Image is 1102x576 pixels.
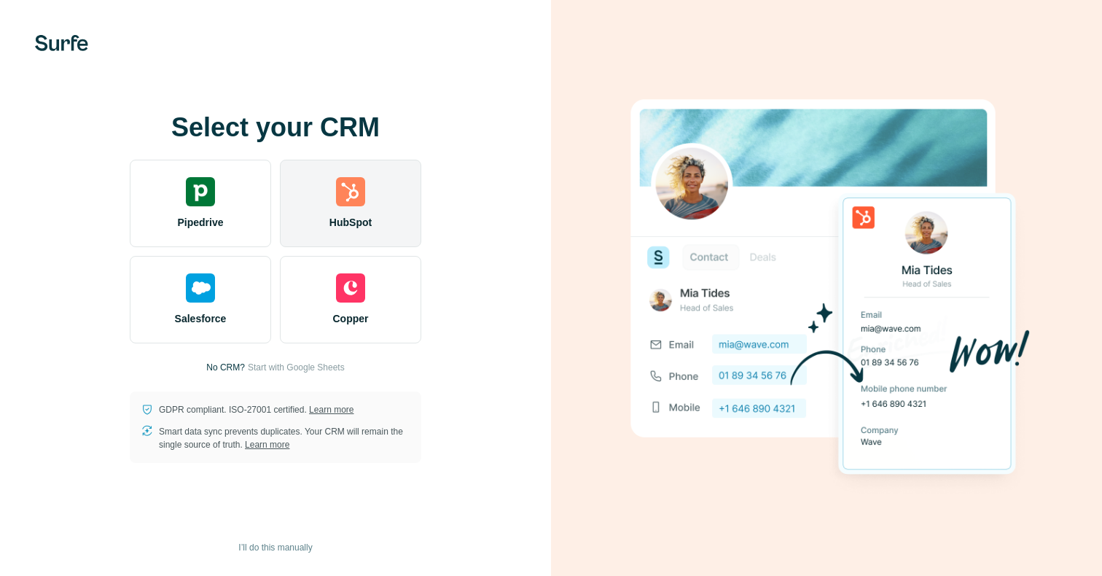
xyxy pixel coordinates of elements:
[336,273,365,303] img: copper's logo
[228,537,322,559] button: I’ll do this manually
[159,403,353,416] p: GDPR compliant. ISO-27001 certified.
[159,425,410,451] p: Smart data sync prevents duplicates. Your CRM will remain the single source of truth.
[248,361,345,374] button: Start with Google Sheets
[329,215,372,230] span: HubSpot
[622,77,1031,499] img: HUBSPOT image
[309,405,353,415] a: Learn more
[333,311,369,326] span: Copper
[130,113,421,142] h1: Select your CRM
[175,311,227,326] span: Salesforce
[336,177,365,206] img: hubspot's logo
[35,35,88,51] img: Surfe's logo
[238,541,312,554] span: I’ll do this manually
[245,440,289,450] a: Learn more
[206,361,245,374] p: No CRM?
[186,177,215,206] img: pipedrive's logo
[186,273,215,303] img: salesforce's logo
[177,215,223,230] span: Pipedrive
